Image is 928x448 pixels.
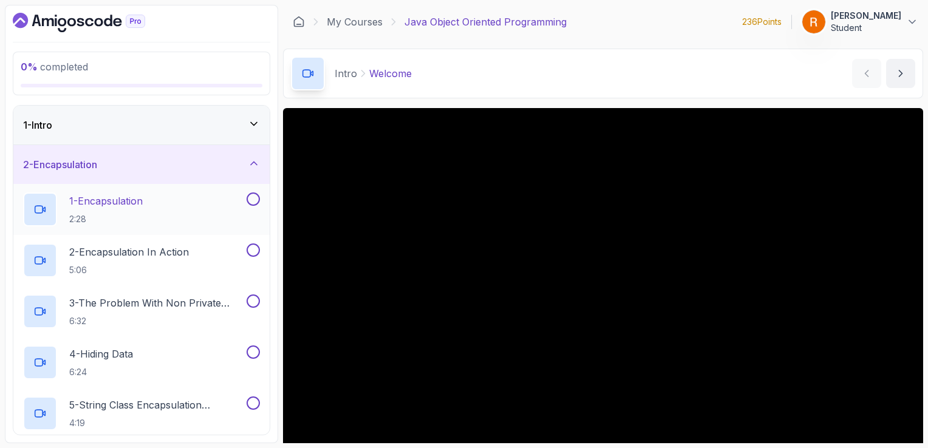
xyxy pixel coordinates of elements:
p: [PERSON_NAME] [831,10,901,22]
button: 2-Encapsulation [13,145,270,184]
h3: 1 - Intro [23,118,52,132]
p: 1 - Encapsulation [69,194,143,208]
p: 6:24 [69,366,133,378]
button: 1-Intro [13,106,270,144]
button: 1-Encapsulation2:28 [23,192,260,226]
span: 0 % [21,61,38,73]
p: Java Object Oriented Programming [404,15,567,29]
a: Dashboard [13,13,173,32]
p: 5 - String Class Encapsulation Exa,Mple [69,398,244,412]
span: completed [21,61,88,73]
button: 5-String Class Encapsulation Exa,Mple4:19 [23,396,260,430]
p: 2:28 [69,213,143,225]
button: 4-Hiding Data6:24 [23,345,260,379]
p: 3 - The Problem With Non Private Fields [69,296,244,310]
h3: 2 - Encapsulation [23,157,97,172]
img: user profile image [802,10,825,33]
p: 236 Points [742,16,782,28]
button: 2-Encapsulation In Action5:06 [23,243,260,277]
p: Student [831,22,901,34]
button: previous content [852,59,881,88]
p: 6:32 [69,315,244,327]
button: 3-The Problem With Non Private Fields6:32 [23,294,260,328]
p: 5:06 [69,264,189,276]
p: Welcome [369,66,412,81]
p: Intro [335,66,357,81]
p: 4 - Hiding Data [69,347,133,361]
button: next content [886,59,915,88]
a: Dashboard [293,16,305,28]
p: 2 - Encapsulation In Action [69,245,189,259]
p: 4:19 [69,417,244,429]
a: My Courses [327,15,383,29]
button: user profile image[PERSON_NAME]Student [802,10,918,34]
